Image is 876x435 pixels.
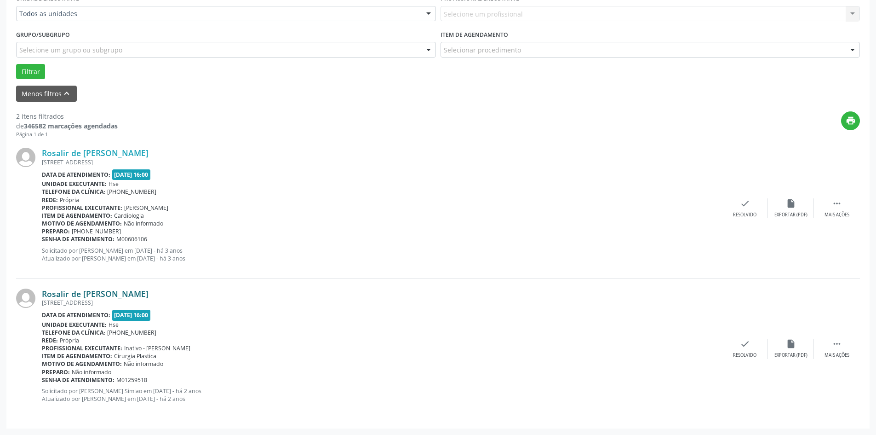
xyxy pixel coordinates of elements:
b: Rede: [42,196,58,204]
img: img [16,148,35,167]
b: Unidade executante: [42,180,107,188]
p: Solicitado por [PERSON_NAME] em [DATE] - há 3 anos Atualizado por [PERSON_NAME] em [DATE] - há 3 ... [42,247,722,262]
span: [PHONE_NUMBER] [72,227,121,235]
b: Motivo de agendamento: [42,360,122,368]
div: [STREET_ADDRESS] [42,299,722,307]
strong: 346582 marcações agendadas [24,122,118,130]
span: Própria [60,196,79,204]
b: Telefone da clínica: [42,188,105,196]
b: Profissional executante: [42,344,122,352]
div: [STREET_ADDRESS] [42,158,722,166]
i:  [832,198,842,209]
div: de [16,121,118,131]
img: img [16,289,35,308]
b: Profissional executante: [42,204,122,212]
span: Selecione um grupo ou subgrupo [19,45,122,55]
label: Grupo/Subgrupo [16,28,70,42]
b: Preparo: [42,368,70,376]
div: Resolvido [733,352,756,359]
div: Mais ações [824,212,849,218]
button: Menos filtroskeyboard_arrow_up [16,86,77,102]
b: Data de atendimento: [42,171,110,179]
b: Motivo de agendamento: [42,220,122,227]
i: insert_drive_file [786,198,796,209]
span: [PHONE_NUMBER] [107,188,156,196]
a: Rosalir de [PERSON_NAME] [42,148,149,158]
span: Própria [60,336,79,344]
span: Todos as unidades [19,9,417,18]
span: Não informado [72,368,111,376]
div: Mais ações [824,352,849,359]
i: check [740,198,750,209]
span: [PERSON_NAME] [124,204,168,212]
span: Não informado [124,360,163,368]
label: Item de agendamento [441,28,508,42]
span: M01259518 [116,376,147,384]
div: Página 1 de 1 [16,131,118,139]
b: Unidade executante: [42,321,107,329]
span: [DATE] 16:00 [112,169,151,180]
b: Data de atendimento: [42,311,110,319]
span: Hse [109,321,119,329]
button: Filtrar [16,64,45,80]
div: Resolvido [733,212,756,218]
div: 2 itens filtrados [16,111,118,121]
div: Exportar (PDF) [774,352,807,359]
i:  [832,339,842,349]
b: Telefone da clínica: [42,329,105,336]
span: Hse [109,180,119,188]
button: print [841,111,860,130]
b: Rede: [42,336,58,344]
i: insert_drive_file [786,339,796,349]
i: check [740,339,750,349]
span: [DATE] 16:00 [112,310,151,320]
b: Senha de atendimento: [42,235,115,243]
span: Cirurgia Plastica [114,352,156,360]
b: Item de agendamento: [42,352,112,360]
p: Solicitado por [PERSON_NAME] Simiao em [DATE] - há 2 anos Atualizado por [PERSON_NAME] em [DATE] ... [42,387,722,403]
span: [PHONE_NUMBER] [107,329,156,336]
span: Cardiologia [114,212,144,220]
span: Não informado [124,220,163,227]
div: Exportar (PDF) [774,212,807,218]
span: Selecionar procedimento [444,45,521,55]
b: Item de agendamento: [42,212,112,220]
i: keyboard_arrow_up [62,88,72,99]
span: Inativo - [PERSON_NAME] [124,344,190,352]
span: M00606106 [116,235,147,243]
b: Senha de atendimento: [42,376,115,384]
i: print [846,116,856,126]
a: Rosalir de [PERSON_NAME] [42,289,149,299]
b: Preparo: [42,227,70,235]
